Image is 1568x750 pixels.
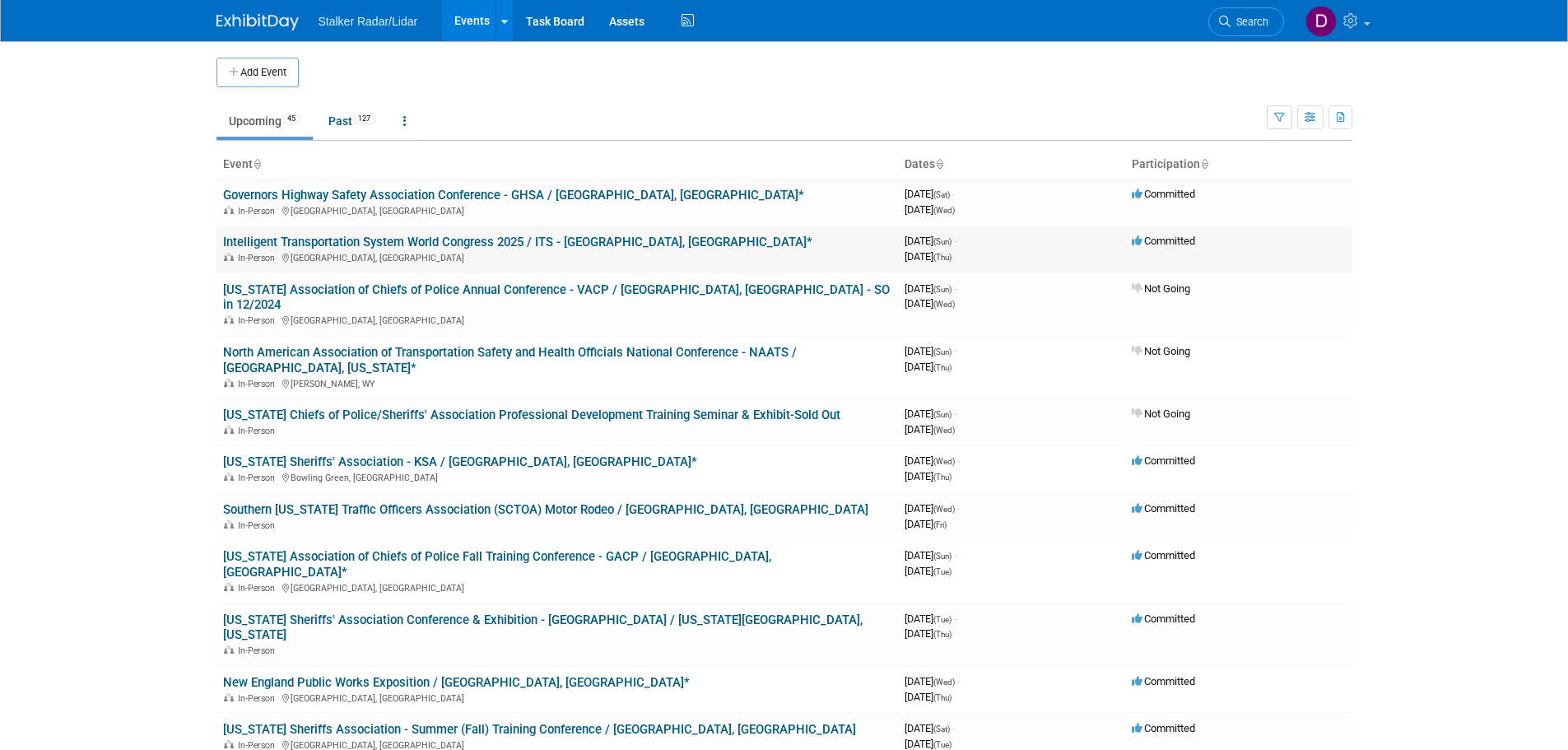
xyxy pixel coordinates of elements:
[238,379,280,389] span: In-Person
[216,14,299,30] img: ExhibitDay
[1132,613,1195,625] span: Committed
[238,206,280,217] span: In-Person
[935,157,943,170] a: Sort by Start Date
[905,235,956,247] span: [DATE]
[1132,454,1195,467] span: Committed
[253,157,261,170] a: Sort by Event Name
[238,315,280,326] span: In-Person
[898,151,1125,179] th: Dates
[905,250,952,263] span: [DATE]
[224,206,234,214] img: In-Person Event
[1305,6,1337,37] img: Don Horen
[954,549,956,561] span: -
[905,297,955,310] span: [DATE]
[954,345,956,357] span: -
[223,408,840,422] a: [US_STATE] Chiefs of Police/Sheriffs' Association Professional Development Training Seminar & Exh...
[1132,345,1190,357] span: Not Going
[1132,282,1190,295] span: Not Going
[954,408,956,420] span: -
[905,282,956,295] span: [DATE]
[905,722,955,734] span: [DATE]
[933,363,952,372] span: (Thu)
[223,454,697,469] a: [US_STATE] Sheriffs' Association - KSA / [GEOGRAPHIC_DATA], [GEOGRAPHIC_DATA]*
[223,203,891,217] div: [GEOGRAPHIC_DATA], [GEOGRAPHIC_DATA]
[933,473,952,482] span: (Thu)
[216,151,898,179] th: Event
[223,470,891,483] div: Bowling Green, [GEOGRAPHIC_DATA]
[319,15,418,28] span: Stalker Radar/Lidar
[223,549,771,580] a: [US_STATE] Association of Chiefs of Police Fall Training Conference - GACP / [GEOGRAPHIC_DATA], [...
[905,203,955,216] span: [DATE]
[933,678,955,687] span: (Wed)
[905,188,955,200] span: [DATE]
[223,313,891,326] div: [GEOGRAPHIC_DATA], [GEOGRAPHIC_DATA]
[224,520,234,529] img: In-Person Event
[1231,16,1268,28] span: Search
[238,473,280,483] span: In-Person
[954,282,956,295] span: -
[933,237,952,246] span: (Sun)
[223,235,812,249] a: Intelligent Transportation System World Congress 2025 / ITS - [GEOGRAPHIC_DATA], [GEOGRAPHIC_DATA]*
[957,502,960,515] span: -
[238,645,280,656] span: In-Person
[1208,7,1284,36] a: Search
[282,113,300,125] span: 45
[316,105,388,137] a: Past127
[223,282,890,313] a: [US_STATE] Association of Chiefs of Police Annual Conference - VACP / [GEOGRAPHIC_DATA], [GEOGRAP...
[905,408,956,420] span: [DATE]
[223,580,891,594] div: [GEOGRAPHIC_DATA], [GEOGRAPHIC_DATA]
[224,740,234,748] img: In-Person Event
[952,188,955,200] span: -
[1200,157,1208,170] a: Sort by Participation Type
[224,426,234,434] img: In-Person Event
[224,315,234,324] img: In-Person Event
[933,190,950,199] span: (Sat)
[1132,408,1190,420] span: Not Going
[223,376,891,389] div: [PERSON_NAME], WY
[224,473,234,481] img: In-Person Event
[933,724,950,734] span: (Sat)
[952,722,955,734] span: -
[223,250,891,263] div: [GEOGRAPHIC_DATA], [GEOGRAPHIC_DATA]
[933,457,955,466] span: (Wed)
[1132,722,1195,734] span: Committed
[933,253,952,262] span: (Thu)
[933,285,952,294] span: (Sun)
[224,693,234,701] img: In-Person Event
[933,630,952,639] span: (Thu)
[905,627,952,640] span: [DATE]
[933,426,955,435] span: (Wed)
[224,583,234,591] img: In-Person Event
[933,300,955,309] span: (Wed)
[1132,235,1195,247] span: Committed
[933,615,952,624] span: (Tue)
[223,188,804,203] a: Governors Highway Safety Association Conference - GHSA / [GEOGRAPHIC_DATA], [GEOGRAPHIC_DATA]*
[216,58,299,87] button: Add Event
[954,613,956,625] span: -
[223,502,868,517] a: Southern [US_STATE] Traffic Officers Association (SCTOA) Motor Rodeo / [GEOGRAPHIC_DATA], [GEOGRA...
[933,693,952,702] span: (Thu)
[1132,549,1195,561] span: Committed
[238,426,280,436] span: In-Person
[957,675,960,687] span: -
[933,206,955,215] span: (Wed)
[933,740,952,749] span: (Tue)
[933,567,952,576] span: (Tue)
[238,520,280,531] span: In-Person
[905,565,952,577] span: [DATE]
[905,691,952,703] span: [DATE]
[1132,502,1195,515] span: Committed
[223,345,797,375] a: North American Association of Transportation Safety and Health Officials National Conference - NA...
[238,583,280,594] span: In-Person
[224,379,234,387] img: In-Person Event
[905,738,952,750] span: [DATE]
[905,423,955,436] span: [DATE]
[957,454,960,467] span: -
[1125,151,1352,179] th: Participation
[954,235,956,247] span: -
[905,345,956,357] span: [DATE]
[933,410,952,419] span: (Sun)
[933,520,947,529] span: (Fri)
[933,347,952,356] span: (Sun)
[223,722,856,737] a: [US_STATE] Sheriffs Association - Summer (Fall) Training Conference / [GEOGRAPHIC_DATA], [GEOGRAP...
